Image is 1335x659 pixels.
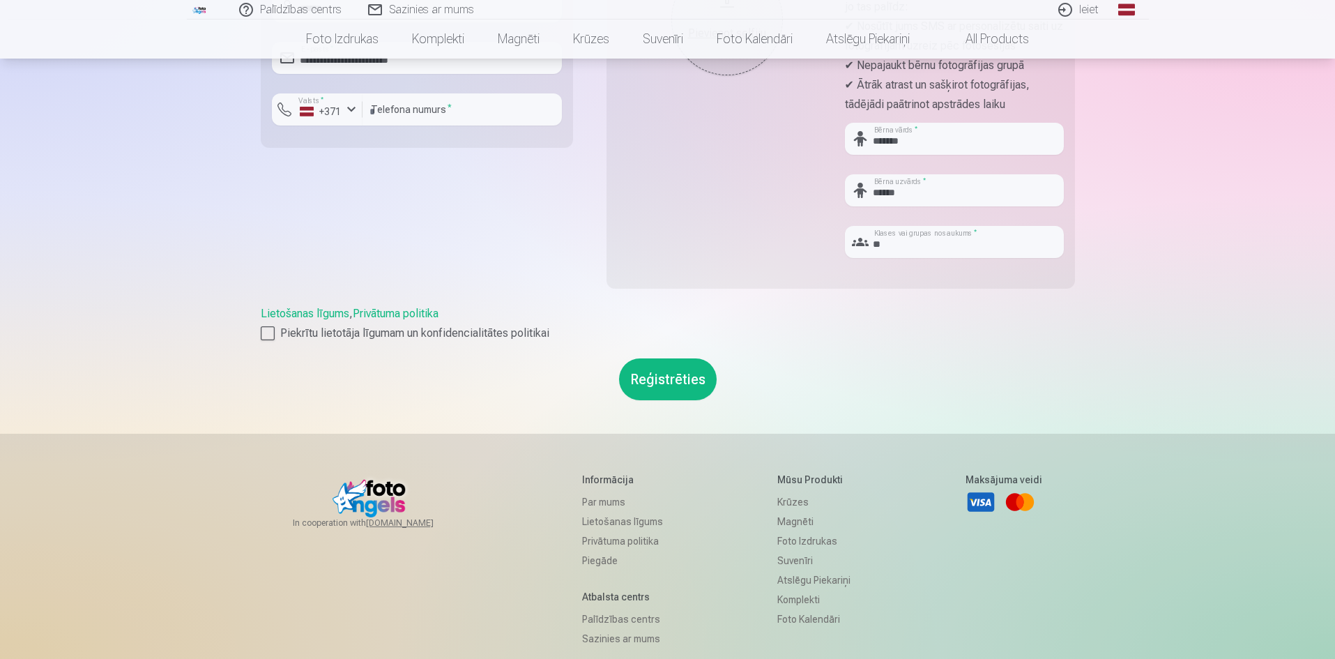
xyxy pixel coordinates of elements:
a: Piegāde [582,551,663,570]
a: [DOMAIN_NAME] [366,517,467,529]
a: Palīdzības centrs [582,609,663,629]
label: Valsts [294,96,328,106]
a: Par mums [582,492,663,512]
p: ✔ Ātrāk atrast un sašķirot fotogrāfijas, tādējādi paātrinot apstrādes laiku [845,75,1064,114]
a: Magnēti [481,20,556,59]
div: , [261,305,1075,342]
a: Foto kalendāri [777,609,850,629]
a: Komplekti [777,590,850,609]
h5: Maksājuma veidi [966,473,1042,487]
button: Reģistrēties [619,358,717,400]
a: Komplekti [395,20,481,59]
a: Suvenīri [777,551,850,570]
a: Krūzes [556,20,626,59]
label: Piekrītu lietotāja līgumam un konfidencialitātes politikai [261,325,1075,342]
a: Mastercard [1005,487,1035,517]
a: Visa [966,487,996,517]
p: ✔ Nepajaukt bērnu fotogrāfijas grupā [845,56,1064,75]
div: +371 [300,105,342,119]
a: Foto izdrukas [289,20,395,59]
a: Suvenīri [626,20,700,59]
a: Lietošanas līgums [582,512,663,531]
a: Lietošanas līgums [261,307,349,320]
button: Valsts*+371 [272,93,363,126]
a: Krūzes [777,492,850,512]
a: Magnēti [777,512,850,531]
a: Atslēgu piekariņi [777,570,850,590]
a: All products [926,20,1046,59]
h5: Informācija [582,473,663,487]
a: Atslēgu piekariņi [809,20,926,59]
h5: Mūsu produkti [777,473,850,487]
a: Privātuma politika [353,307,438,320]
img: /fa1 [192,6,208,14]
a: Foto izdrukas [777,531,850,551]
h5: Atbalsta centrs [582,590,663,604]
span: In cooperation with [293,517,467,529]
a: Sazinies ar mums [582,629,663,649]
a: Privātuma politika [582,531,663,551]
a: Foto kalendāri [700,20,809,59]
